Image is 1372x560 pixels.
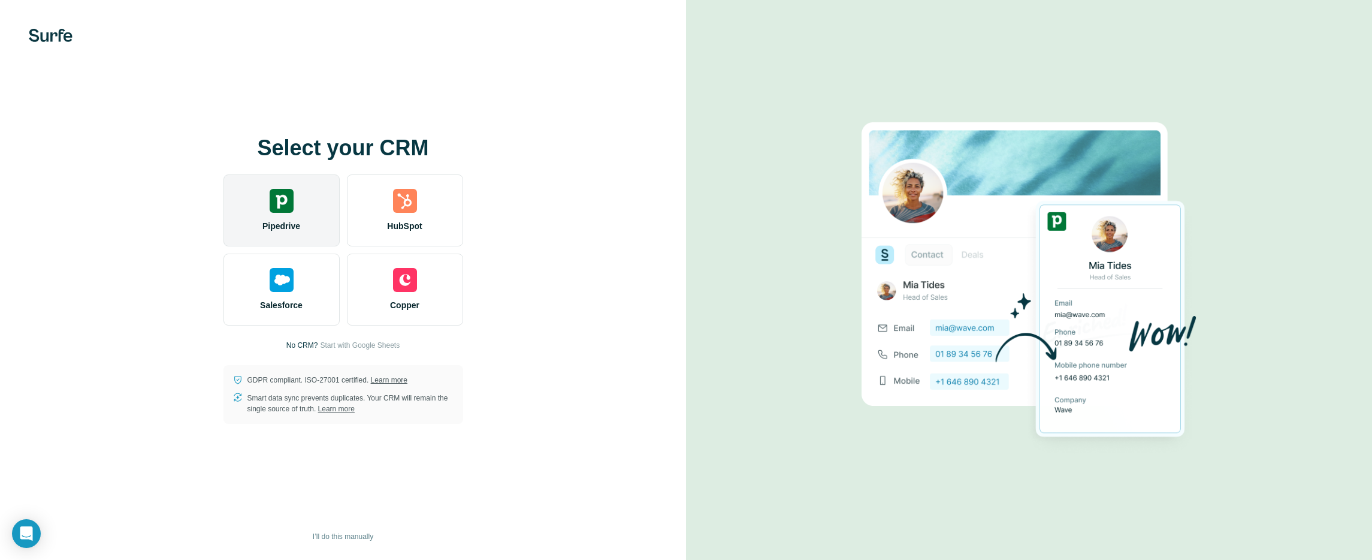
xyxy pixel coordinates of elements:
[304,528,382,546] button: I’ll do this manually
[390,299,419,311] span: Copper
[262,220,300,232] span: Pipedrive
[247,375,407,386] p: GDPR compliant. ISO-27001 certified.
[270,268,294,292] img: salesforce's logo
[313,531,373,542] span: I’ll do this manually
[320,340,400,351] button: Start with Google Sheets
[29,29,72,42] img: Surfe's logo
[247,393,454,414] p: Smart data sync prevents duplicates. Your CRM will remain the single source of truth.
[862,102,1197,458] img: PIPEDRIVE image
[260,299,303,311] span: Salesforce
[393,189,417,213] img: hubspot's logo
[12,519,41,548] div: Open Intercom Messenger
[371,376,407,384] a: Learn more
[393,268,417,292] img: copper's logo
[318,405,355,413] a: Learn more
[286,340,318,351] p: No CRM?
[387,220,422,232] span: HubSpot
[270,189,294,213] img: pipedrive's logo
[223,136,463,160] h1: Select your CRM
